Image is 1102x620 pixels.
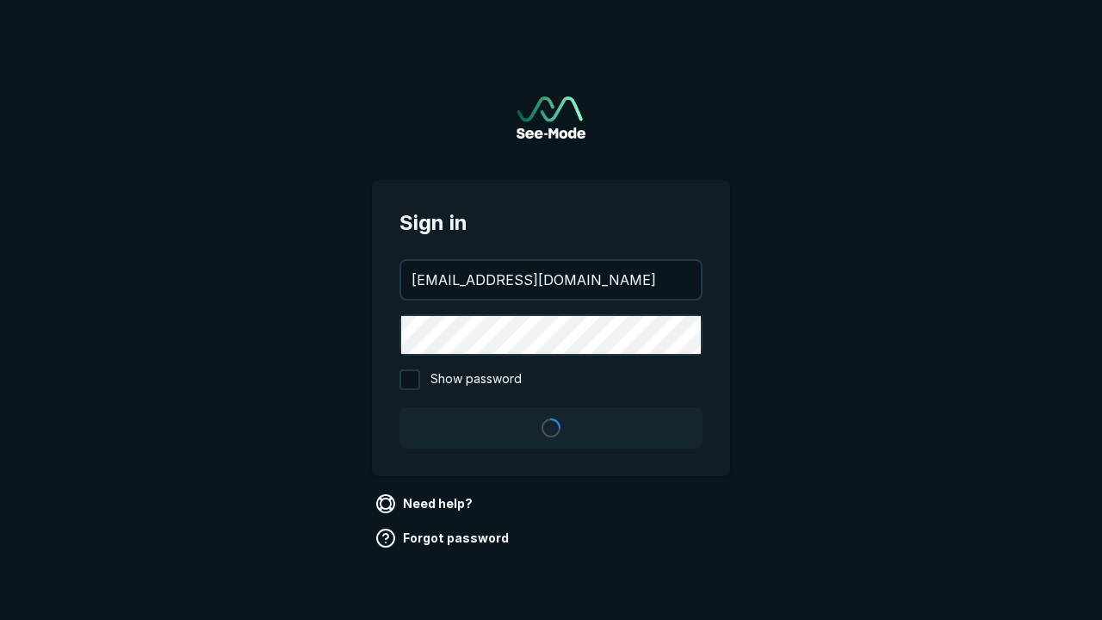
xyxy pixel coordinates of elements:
input: your@email.com [401,261,701,299]
span: Show password [430,369,522,390]
a: Need help? [372,490,480,518]
a: Go to sign in [517,96,585,139]
img: See-Mode Logo [517,96,585,139]
a: Forgot password [372,524,516,552]
span: Sign in [399,208,703,239]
